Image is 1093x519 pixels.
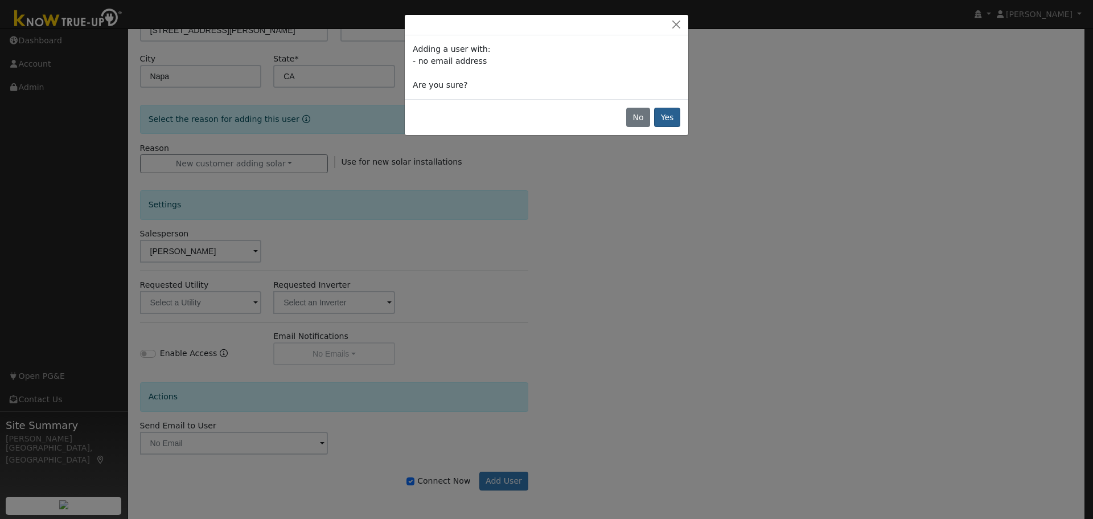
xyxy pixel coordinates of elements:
[413,44,490,54] span: Adding a user with:
[668,19,684,31] button: Close
[654,108,680,127] button: Yes
[413,56,487,66] span: - no email address
[626,108,650,127] button: No
[413,80,467,89] span: Are you sure?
